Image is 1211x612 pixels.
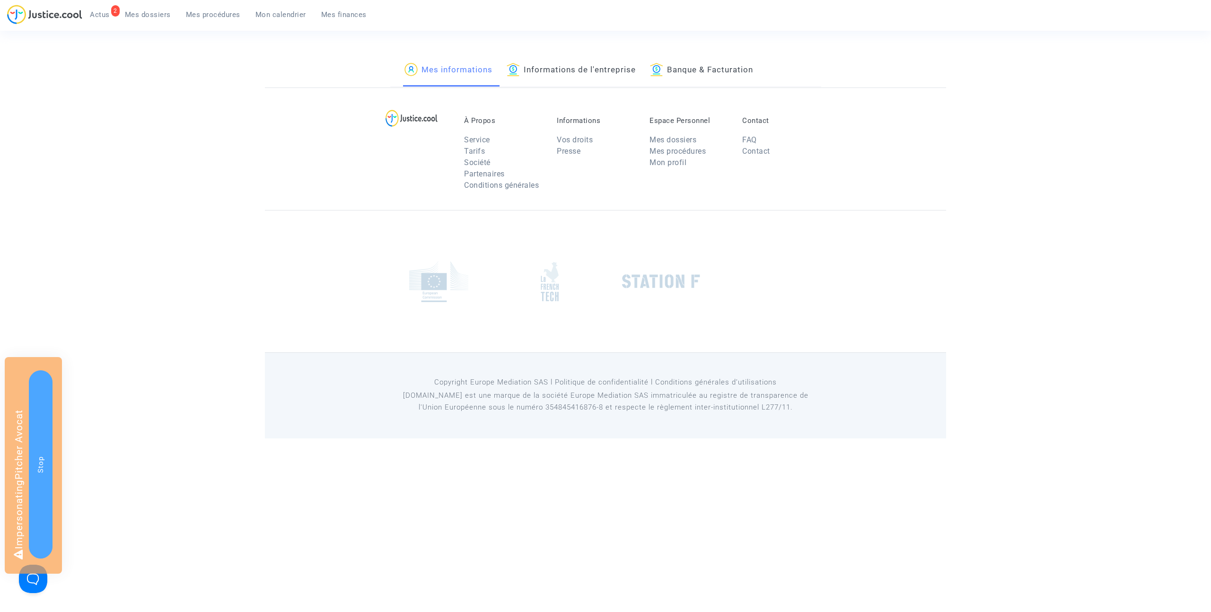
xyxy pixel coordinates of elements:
a: Vos droits [557,135,593,144]
div: 2 [111,5,120,17]
a: Mes procédures [178,8,248,22]
p: Contact [742,116,821,125]
a: Banque & Facturation [650,54,753,87]
span: Mon calendrier [255,10,306,19]
img: french_tech.png [541,262,559,302]
iframe: Help Scout Beacon - Open [19,565,47,593]
img: logo-lg.svg [386,110,438,127]
p: À Propos [464,116,543,125]
p: Copyright Europe Mediation SAS l Politique de confidentialité l Conditions générales d’utilisa... [390,376,821,388]
p: Informations [557,116,635,125]
a: Service [464,135,490,144]
a: Partenaires [464,169,505,178]
img: europe_commision.png [409,261,468,302]
span: Actus [90,10,110,19]
img: icon-banque.svg [507,63,520,76]
a: Mes dossiers [649,135,696,144]
a: Mes procédures [649,147,706,156]
a: FAQ [742,135,757,144]
a: Conditions générales [464,181,539,190]
p: [DOMAIN_NAME] est une marque de la société Europe Mediation SAS immatriculée au registre de tr... [390,390,821,413]
img: stationf.png [622,274,700,289]
a: Contact [742,147,770,156]
a: Presse [557,147,580,156]
span: Mes dossiers [125,10,171,19]
img: icon-banque.svg [650,63,663,76]
span: Mes finances [321,10,367,19]
a: 2Actus [82,8,117,22]
a: Tarifs [464,147,485,156]
p: Espace Personnel [649,116,728,125]
a: Mes dossiers [117,8,178,22]
span: Mes procédures [186,10,240,19]
a: Informations de l'entreprise [507,54,636,87]
a: Mon calendrier [248,8,314,22]
div: Impersonating [5,357,62,574]
img: jc-logo.svg [7,5,82,24]
a: Société [464,158,491,167]
img: icon-passager.svg [404,63,418,76]
a: Mon profil [649,158,686,167]
a: Mes finances [314,8,374,22]
a: Mes informations [404,54,492,87]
